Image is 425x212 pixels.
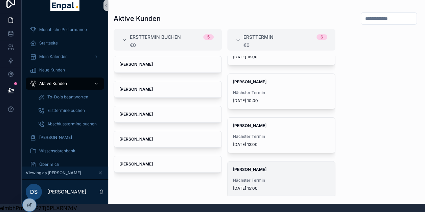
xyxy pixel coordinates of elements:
[47,108,85,113] span: Ersttermine buchen
[119,87,153,92] strong: [PERSON_NAME]
[26,131,104,144] a: [PERSON_NAME]
[119,137,153,142] strong: [PERSON_NAME]
[130,34,181,40] span: Ersttermin buchen
[34,104,104,117] a: Ersttermine buchen
[114,14,161,23] h1: Aktive Kunden
[227,73,335,109] a: [PERSON_NAME]Nächster Termin[DATE] 10:00
[233,134,330,139] span: Nächster Termin
[114,156,222,173] a: [PERSON_NAME]
[26,158,104,171] a: Über mich
[39,27,87,32] span: Monatliche Performance
[119,161,153,166] strong: [PERSON_NAME]
[26,64,104,76] a: Neue Kunden
[114,131,222,148] a: [PERSON_NAME]
[233,142,330,147] span: [DATE] 13:00
[39,40,58,46] span: Startseite
[39,162,59,167] span: Über mich
[321,34,323,40] div: 6
[119,112,153,117] strong: [PERSON_NAME]
[39,67,65,73] span: Neue Kunden
[243,42,327,48] div: €0
[26,51,104,63] a: Mein Kalender
[39,54,67,59] span: Mein Kalender
[47,188,86,195] p: [PERSON_NAME]
[26,24,104,36] a: Monatliche Performance
[227,117,335,153] a: [PERSON_NAME]Nächster Termin[DATE] 13:00
[114,81,222,98] a: [PERSON_NAME]
[233,178,330,183] span: Nächster Termin
[233,54,330,60] span: [DATE] 16:00
[130,42,214,48] div: €0
[39,135,72,140] span: [PERSON_NAME]
[233,98,330,103] span: [DATE] 10:00
[22,19,108,166] div: scrollable content
[26,78,104,90] a: Aktive Kunden
[233,90,330,95] span: Nächster Termin
[26,170,81,176] span: Viewing as [PERSON_NAME]
[233,79,266,84] strong: [PERSON_NAME]
[233,123,266,128] strong: [PERSON_NAME]
[233,186,330,191] span: [DATE] 15:00
[114,106,222,123] a: [PERSON_NAME]
[39,148,75,154] span: Wissensdatenbank
[26,37,104,49] a: Startseite
[119,62,153,67] strong: [PERSON_NAME]
[26,145,104,157] a: Wissensdatenbank
[47,94,88,100] span: To-Do's beantworten
[47,121,97,127] span: Abschlusstermine buchen
[39,81,67,86] span: Aktive Kunden
[34,91,104,103] a: To-Do's beantworten
[207,34,210,40] div: 5
[30,188,38,196] span: DS
[227,161,335,197] a: [PERSON_NAME]Nächster Termin[DATE] 15:00
[243,34,274,40] span: Ersttermin
[114,56,222,73] a: [PERSON_NAME]
[34,118,104,130] a: Abschlusstermine buchen
[233,167,266,172] strong: [PERSON_NAME]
